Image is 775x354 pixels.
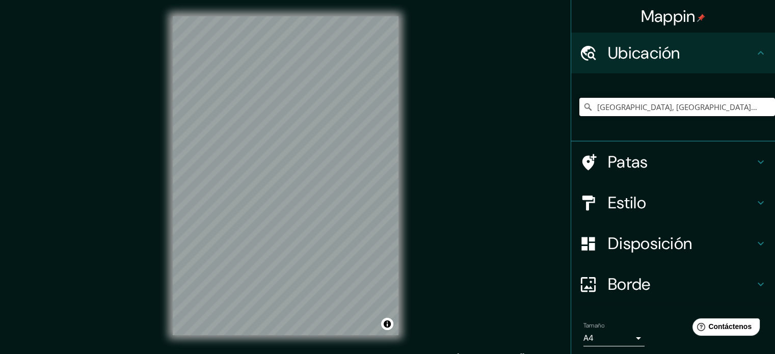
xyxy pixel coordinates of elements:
[608,274,651,295] font: Borde
[571,182,775,223] div: Estilo
[579,98,775,116] input: Elige tu ciudad o zona
[571,264,775,305] div: Borde
[608,192,646,213] font: Estilo
[583,330,645,346] div: A4
[583,333,594,343] font: A4
[684,314,764,343] iframe: Lanzador de widgets de ayuda
[571,33,775,73] div: Ubicación
[697,14,705,22] img: pin-icon.png
[608,151,648,173] font: Patas
[608,42,680,64] font: Ubicación
[381,318,393,330] button: Activar o desactivar atribución
[641,6,696,27] font: Mappin
[173,16,398,335] canvas: Mapa
[571,223,775,264] div: Disposición
[571,142,775,182] div: Patas
[608,233,692,254] font: Disposición
[583,321,604,330] font: Tamaño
